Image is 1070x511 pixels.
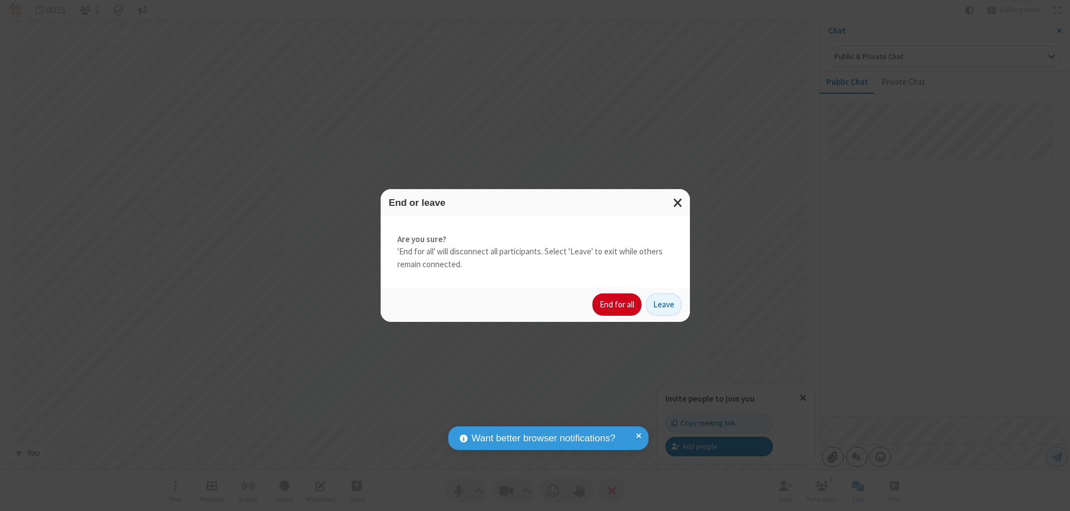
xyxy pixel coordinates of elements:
h3: End or leave [389,197,682,208]
button: Close modal [667,189,690,216]
div: 'End for all' will disconnect all participants. Select 'Leave' to exit while others remain connec... [381,216,690,288]
span: Want better browser notifications? [471,431,615,446]
strong: Are you sure? [397,233,673,246]
button: End for all [592,293,641,316]
button: Leave [646,293,682,316]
